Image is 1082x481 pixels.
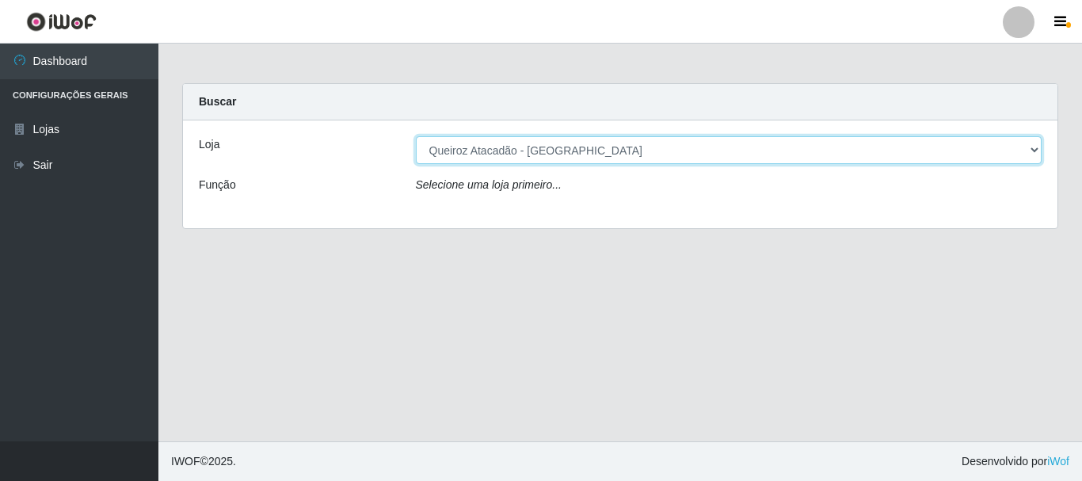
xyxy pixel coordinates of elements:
[199,177,236,193] label: Função
[171,453,236,470] span: © 2025 .
[416,178,562,191] i: Selecione uma loja primeiro...
[26,12,97,32] img: CoreUI Logo
[199,95,236,108] strong: Buscar
[199,136,219,153] label: Loja
[1047,455,1069,468] a: iWof
[171,455,200,468] span: IWOF
[962,453,1069,470] span: Desenvolvido por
